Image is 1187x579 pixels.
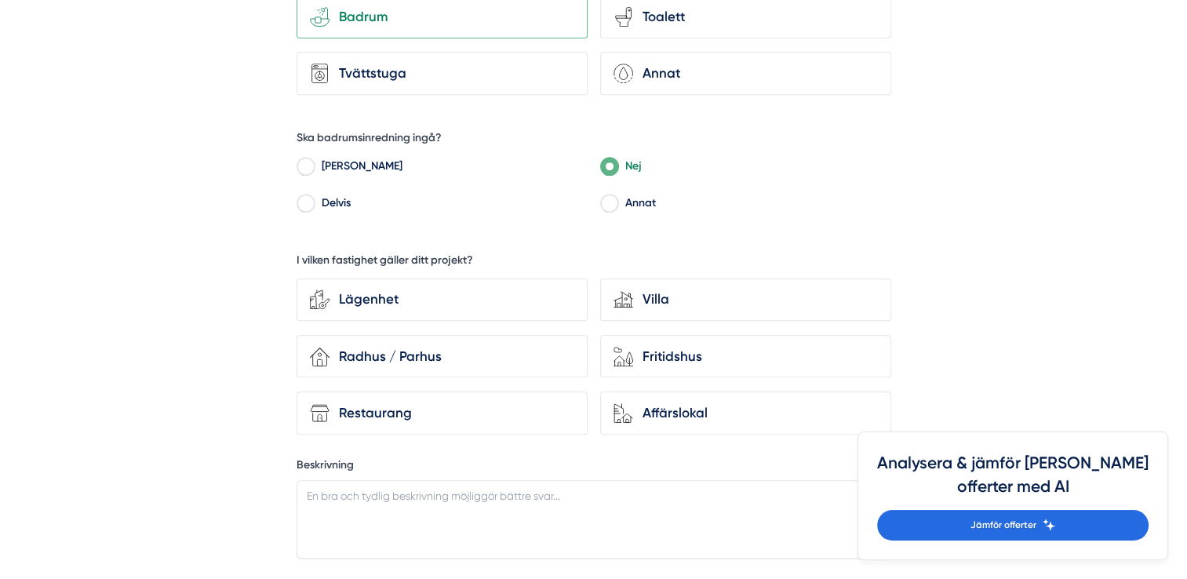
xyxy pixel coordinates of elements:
[297,198,315,213] input: Delvis
[617,193,891,217] label: Annat
[314,193,588,217] label: Delvis
[617,156,891,180] label: Nej
[314,156,588,180] label: [PERSON_NAME]
[297,130,442,150] h5: Ska badrumsinredning ingå?
[600,162,618,176] input: Nej
[297,457,891,477] label: Beskrivning
[877,451,1149,510] h4: Analysera & jämför [PERSON_NAME] offerter med AI
[297,162,315,176] input: Ja
[600,198,618,213] input: Annat
[970,518,1036,533] span: Jämför offerter
[297,253,473,272] h5: I vilken fastighet gäller ditt projekt?
[877,510,1149,541] a: Jämför offerter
